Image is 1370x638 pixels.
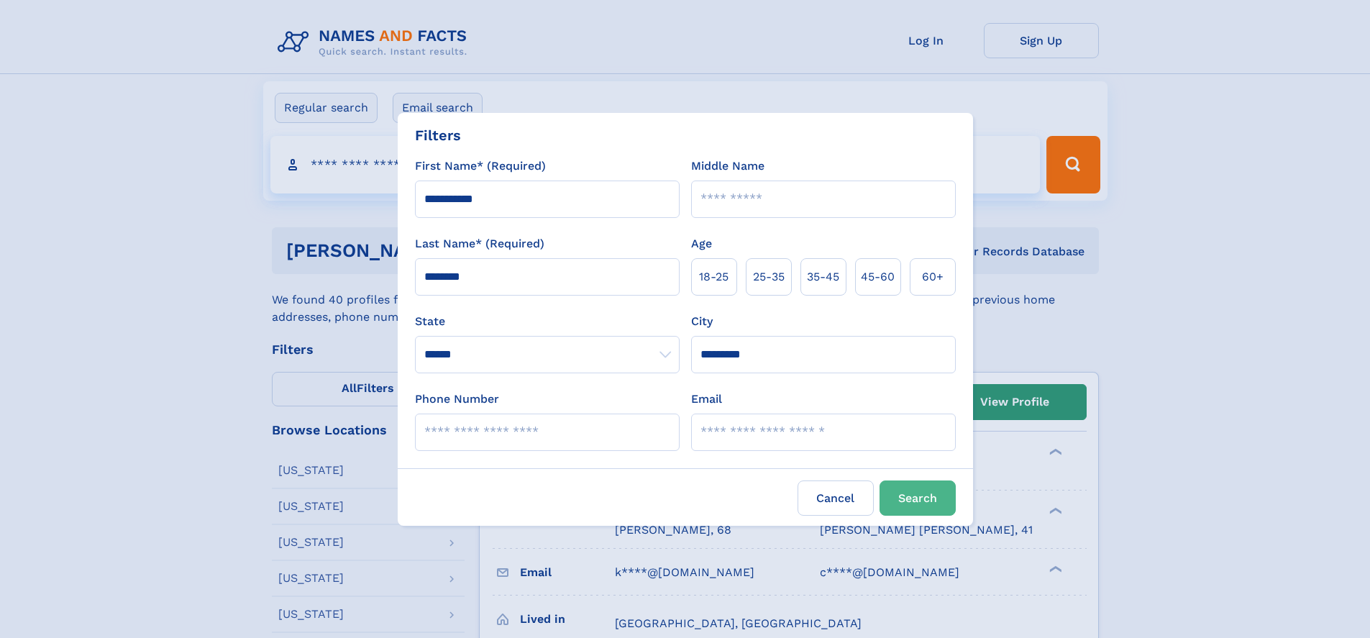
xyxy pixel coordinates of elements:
[691,313,713,330] label: City
[415,158,546,175] label: First Name* (Required)
[691,235,712,252] label: Age
[753,268,785,286] span: 25‑35
[415,235,544,252] label: Last Name* (Required)
[699,268,729,286] span: 18‑25
[691,391,722,408] label: Email
[415,124,461,146] div: Filters
[861,268,895,286] span: 45‑60
[415,313,680,330] label: State
[691,158,764,175] label: Middle Name
[798,480,874,516] label: Cancel
[880,480,956,516] button: Search
[415,391,499,408] label: Phone Number
[922,268,944,286] span: 60+
[807,268,839,286] span: 35‑45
